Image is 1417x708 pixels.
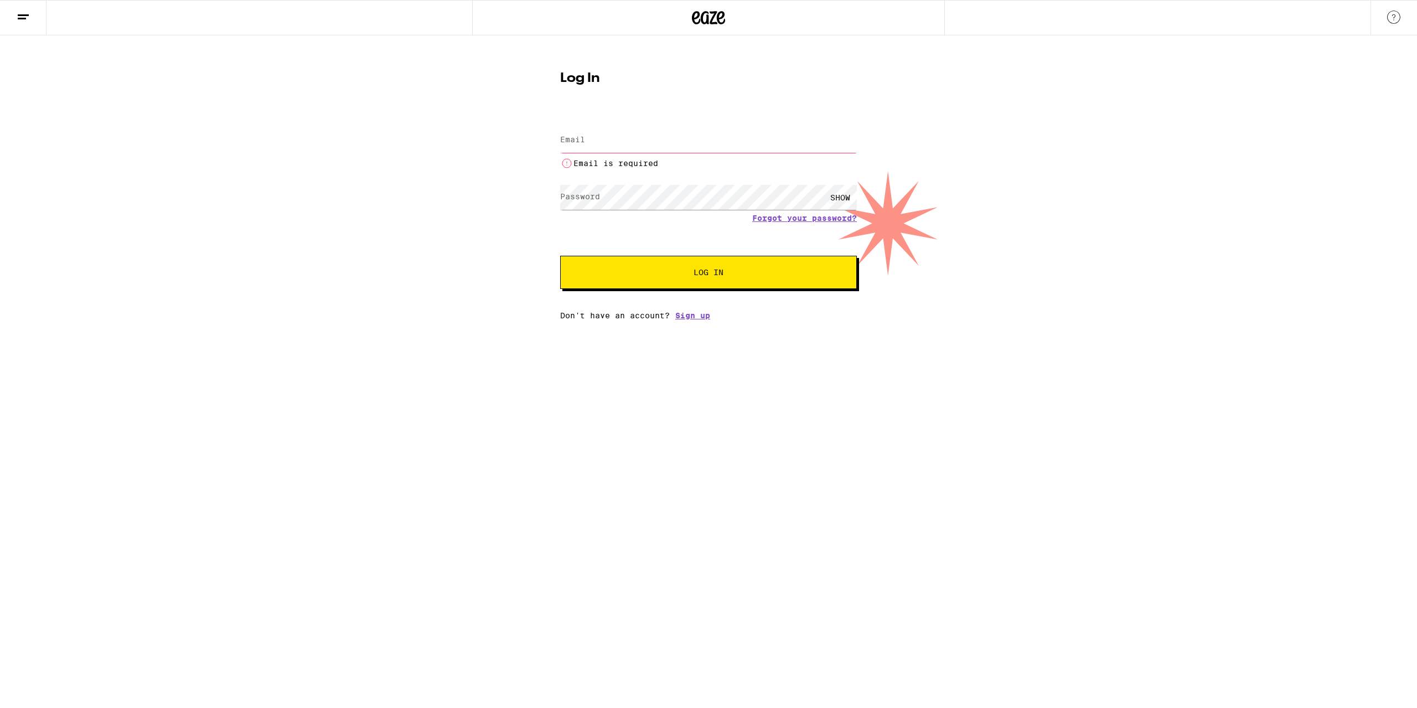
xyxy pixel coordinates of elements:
a: Sign up [675,311,710,320]
input: Email [560,128,857,153]
button: Log In [560,256,857,289]
div: SHOW [824,185,857,210]
span: Log In [694,268,723,276]
label: Password [560,192,600,201]
li: Email is required [560,157,857,170]
div: Don't have an account? [560,311,857,320]
label: Email [560,135,585,144]
a: Forgot your password? [752,214,857,223]
h1: Log In [560,72,857,85]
